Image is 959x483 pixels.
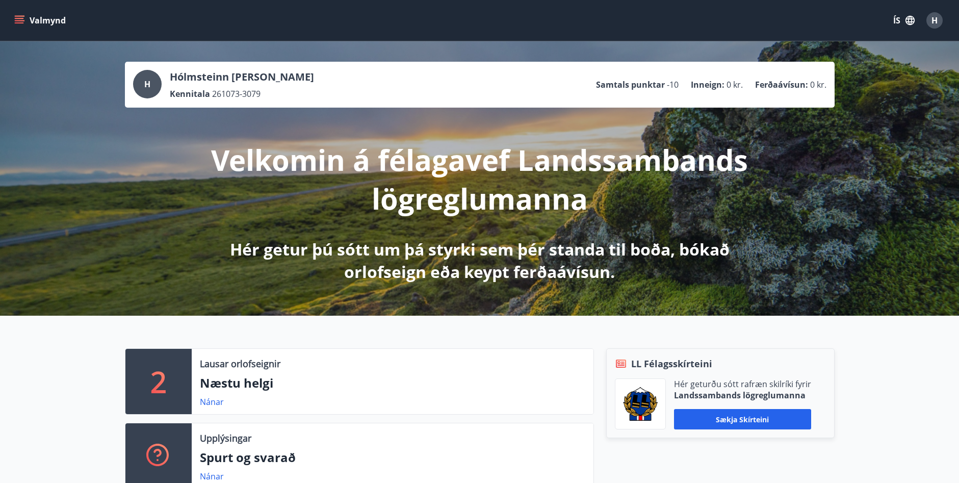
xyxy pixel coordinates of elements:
[200,431,251,445] p: Upplýsingar
[170,70,314,84] p: Hólmsteinn [PERSON_NAME]
[596,79,665,90] p: Samtals punktar
[200,374,585,392] p: Næstu helgi
[931,15,938,26] span: H
[200,396,224,408] a: Nánar
[170,88,210,99] p: Kennitala
[888,11,920,30] button: ÍS
[623,387,658,421] img: 1cqKbADZNYZ4wXUG0EC2JmCwhQh0Y6EN22Kw4FTY.png
[200,357,280,370] p: Lausar orlofseignir
[691,79,724,90] p: Inneign :
[150,362,167,401] p: 2
[12,11,70,30] button: menu
[727,79,743,90] span: 0 kr.
[667,79,679,90] span: -10
[212,88,261,99] span: 261073-3079
[674,409,811,429] button: Sækja skírteini
[922,8,947,33] button: H
[631,357,712,370] span: LL Félagsskírteini
[211,238,749,283] p: Hér getur þú sótt um þá styrki sem þér standa til boða, bókað orlofseign eða keypt ferðaávísun.
[674,390,811,401] p: Landssambands lögreglumanna
[810,79,826,90] span: 0 kr.
[200,449,585,466] p: Spurt og svarað
[211,140,749,218] p: Velkomin á félagavef Landssambands lögreglumanna
[200,471,224,482] a: Nánar
[144,79,150,90] span: H
[674,378,811,390] p: Hér geturðu sótt rafræn skilríki fyrir
[755,79,808,90] p: Ferðaávísun :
